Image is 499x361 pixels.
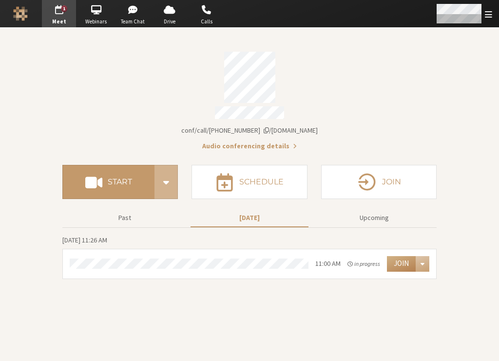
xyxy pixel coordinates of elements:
button: Past [66,209,184,226]
div: 11:00 AM [315,259,341,269]
button: Schedule [192,165,307,199]
span: Calls [190,18,224,26]
div: 1 [61,5,68,12]
em: in progress [347,260,380,268]
span: Webinars [79,18,113,26]
h4: Join [382,178,401,186]
button: Upcoming [315,209,433,226]
h4: Start [108,178,132,186]
span: Team Chat [116,18,150,26]
section: Today's Meetings [62,235,437,279]
section: Account details [62,45,437,151]
div: Start conference options [154,165,178,199]
button: Audio conferencing details [202,141,297,151]
span: Drive [153,18,187,26]
span: Copy my meeting room link [181,126,318,135]
span: Meet [42,18,76,26]
h4: Schedule [239,178,284,186]
button: Start [62,165,154,199]
img: Iotum [13,6,28,21]
span: [DATE] 11:26 AM [62,236,107,244]
button: Join [387,256,416,272]
button: Join [321,165,437,199]
button: Copy my meeting room linkCopy my meeting room link [181,125,318,136]
div: Open menu [416,256,429,272]
button: [DATE] [191,209,308,226]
